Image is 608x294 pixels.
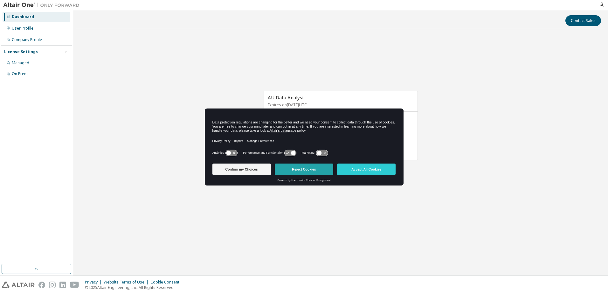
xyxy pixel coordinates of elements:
img: altair_logo.svg [2,282,35,288]
div: Privacy [85,280,104,285]
p: Expires on [DATE] UTC [268,102,412,108]
div: User Profile [12,26,33,31]
p: © 2025 Altair Engineering, Inc. All Rights Reserved. [85,285,183,290]
div: Cookie Consent [150,280,183,285]
span: AU Data Analyst [268,94,304,101]
img: facebook.svg [38,282,45,288]
div: Company Profile [12,37,42,42]
img: linkedin.svg [59,282,66,288]
img: instagram.svg [49,282,56,288]
div: Website Terms of Use [104,280,150,285]
button: Contact Sales [565,15,601,26]
img: Altair One [3,2,83,8]
div: License Settings [4,49,38,54]
div: Managed [12,60,29,66]
div: Dashboard [12,14,34,19]
img: youtube.svg [70,282,79,288]
div: On Prem [12,71,28,76]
